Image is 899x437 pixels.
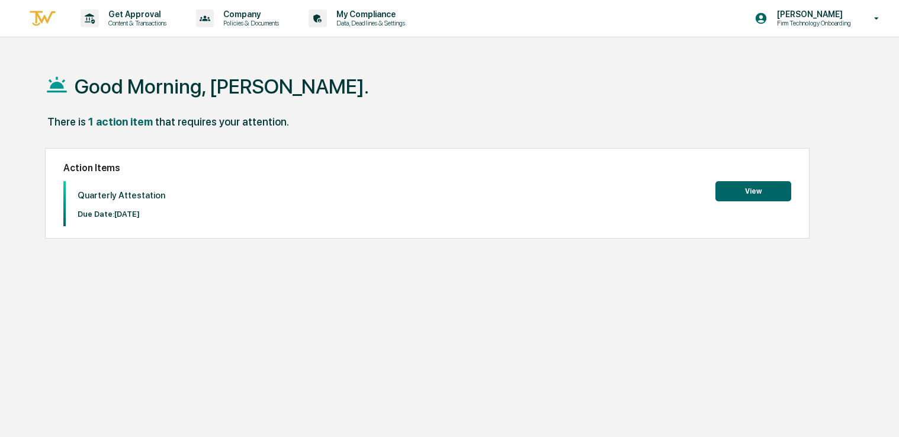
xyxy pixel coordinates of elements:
div: There is [47,115,86,128]
p: Company [214,9,285,19]
p: My Compliance [327,9,411,19]
div: 1 action item [88,115,153,128]
a: View [715,185,791,196]
p: Quarterly Attestation [78,190,165,201]
p: Firm Technology Onboarding [768,19,857,27]
p: Policies & Documents [214,19,285,27]
button: View [715,181,791,201]
div: that requires your attention. [155,115,289,128]
p: Content & Transactions [99,19,172,27]
p: Data, Deadlines & Settings [327,19,411,27]
p: Due Date: [DATE] [78,210,165,218]
h2: Action Items [63,162,792,173]
p: Get Approval [99,9,172,19]
p: [PERSON_NAME] [768,9,857,19]
img: logo [28,9,57,28]
h1: Good Morning, [PERSON_NAME]. [75,75,369,98]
